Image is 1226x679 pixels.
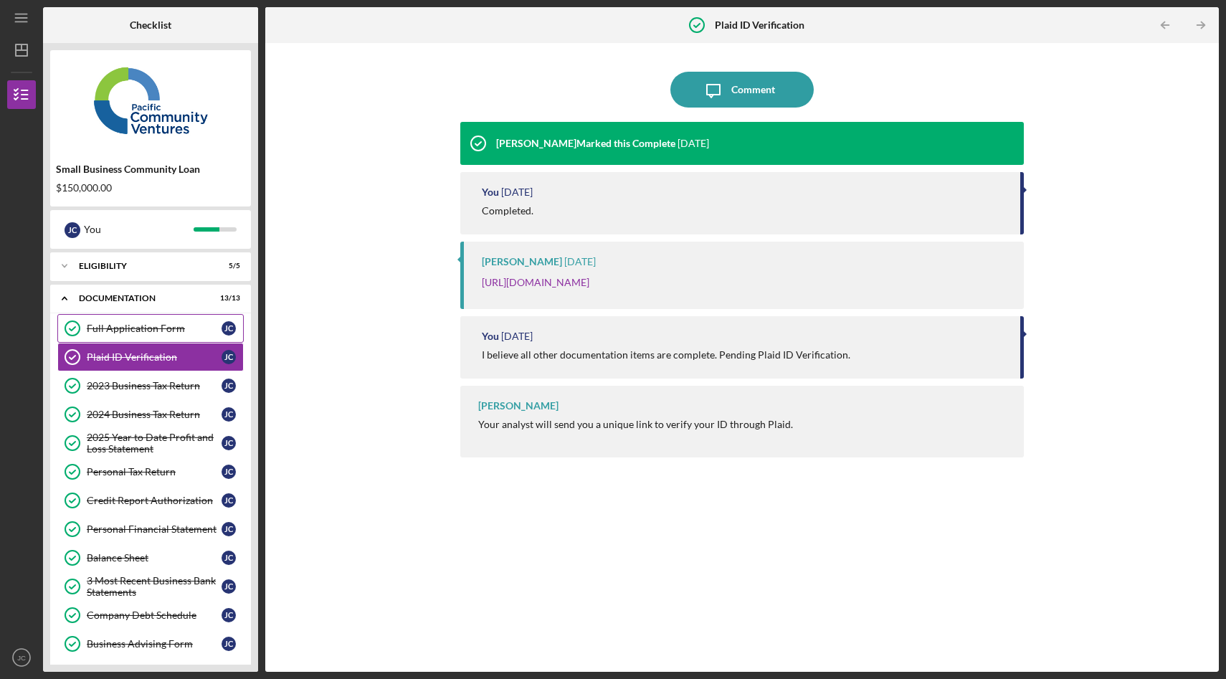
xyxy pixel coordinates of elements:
[222,407,236,422] div: J C
[670,72,814,108] button: Comment
[222,579,236,594] div: J C
[57,630,244,658] a: Business Advising FormJC
[222,522,236,536] div: J C
[87,351,222,363] div: Plaid ID Verification
[222,637,236,651] div: J C
[222,379,236,393] div: J C
[222,551,236,565] div: J C
[57,400,244,429] a: 2024 Business Tax ReturnJC
[87,323,222,334] div: Full Application Form
[482,205,533,217] div: Completed.
[496,138,675,149] div: [PERSON_NAME] Marked this Complete
[57,601,244,630] a: Company Debt ScheduleJC
[482,186,499,198] div: You
[87,575,222,598] div: 3 Most Recent Business Bank Statements
[56,182,245,194] div: $150,000.00
[57,572,244,601] a: 3 Most Recent Business Bank StatementsJC
[57,343,244,371] a: Plaid ID VerificationJC
[87,609,222,621] div: Company Debt Schedule
[65,222,80,238] div: J C
[57,515,244,543] a: Personal Financial StatementJC
[222,465,236,479] div: J C
[57,314,244,343] a: Full Application FormJC
[87,638,222,650] div: Business Advising Form
[17,654,26,662] text: JC
[501,331,533,342] time: 2025-07-21 20:32
[130,19,171,31] b: Checklist
[87,466,222,478] div: Personal Tax Return
[222,493,236,508] div: J C
[482,256,562,267] div: [PERSON_NAME]
[57,457,244,486] a: Personal Tax ReturnJC
[84,217,194,242] div: You
[56,163,245,175] div: Small Business Community Loan
[87,552,222,564] div: Balance Sheet
[678,138,709,149] time: 2025-07-21 22:05
[57,371,244,400] a: 2023 Business Tax ReturnJC
[87,495,222,506] div: Credit Report Authorization
[482,331,499,342] div: You
[731,72,775,108] div: Comment
[478,419,793,430] div: Your analyst will send you a unique link to verify your ID through Plaid.
[7,643,36,672] button: JC
[87,380,222,391] div: 2023 Business Tax Return
[87,432,222,455] div: 2025 Year to Date Profit and Loss Statement
[57,429,244,457] a: 2025 Year to Date Profit and Loss StatementJC
[57,486,244,515] a: Credit Report AuthorizationJC
[501,186,533,198] time: 2025-07-21 21:41
[482,276,589,288] a: [URL][DOMAIN_NAME]
[482,349,850,361] div: I believe all other documentation items are complete. Pending Plaid ID Verification.
[715,19,804,31] b: Plaid ID Verification
[222,608,236,622] div: J C
[222,350,236,364] div: J C
[478,400,559,412] div: [PERSON_NAME]
[87,409,222,420] div: 2024 Business Tax Return
[214,294,240,303] div: 13 / 13
[87,523,222,535] div: Personal Financial Statement
[79,262,204,270] div: Eligibility
[222,436,236,450] div: J C
[564,256,596,267] time: 2025-07-21 21:22
[214,262,240,270] div: 5 / 5
[79,294,204,303] div: Documentation
[50,57,251,143] img: Product logo
[57,543,244,572] a: Balance SheetJC
[222,321,236,336] div: J C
